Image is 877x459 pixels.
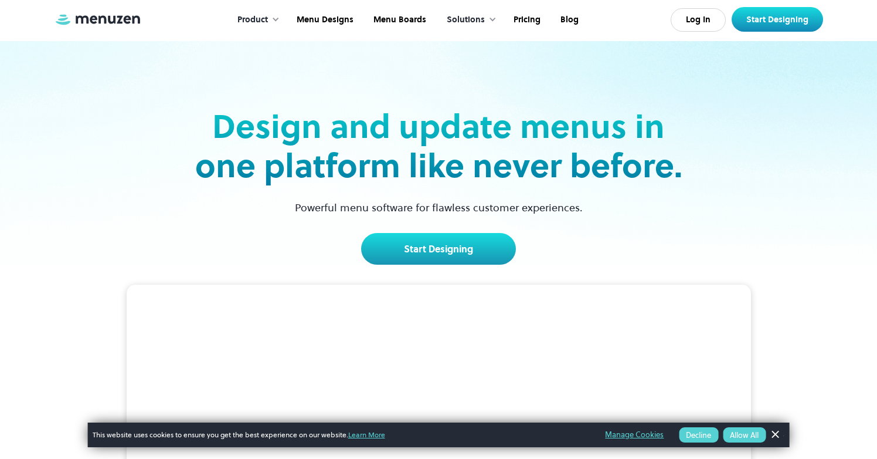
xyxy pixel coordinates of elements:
span: This website uses cookies to ensure you get the best experience on our website. [93,430,589,440]
div: Solutions [447,14,485,26]
a: Manage Cookies [605,428,664,441]
a: Log In [671,8,726,32]
button: Decline [679,427,718,443]
a: Start Designing [361,233,516,265]
button: Allow All [723,427,766,443]
div: Product [237,14,268,26]
h2: Design and update menus in one platform like never before. [191,107,686,185]
a: Dismiss Banner [766,426,783,444]
div: Product [226,2,285,38]
a: Blog [549,2,587,38]
a: Menu Designs [285,2,362,38]
div: Solutions [435,2,502,38]
a: Learn More [348,430,385,440]
a: Menu Boards [362,2,435,38]
a: Pricing [502,2,549,38]
p: Powerful menu software for flawless customer experiences. [280,200,597,215]
a: Start Designing [732,7,823,32]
